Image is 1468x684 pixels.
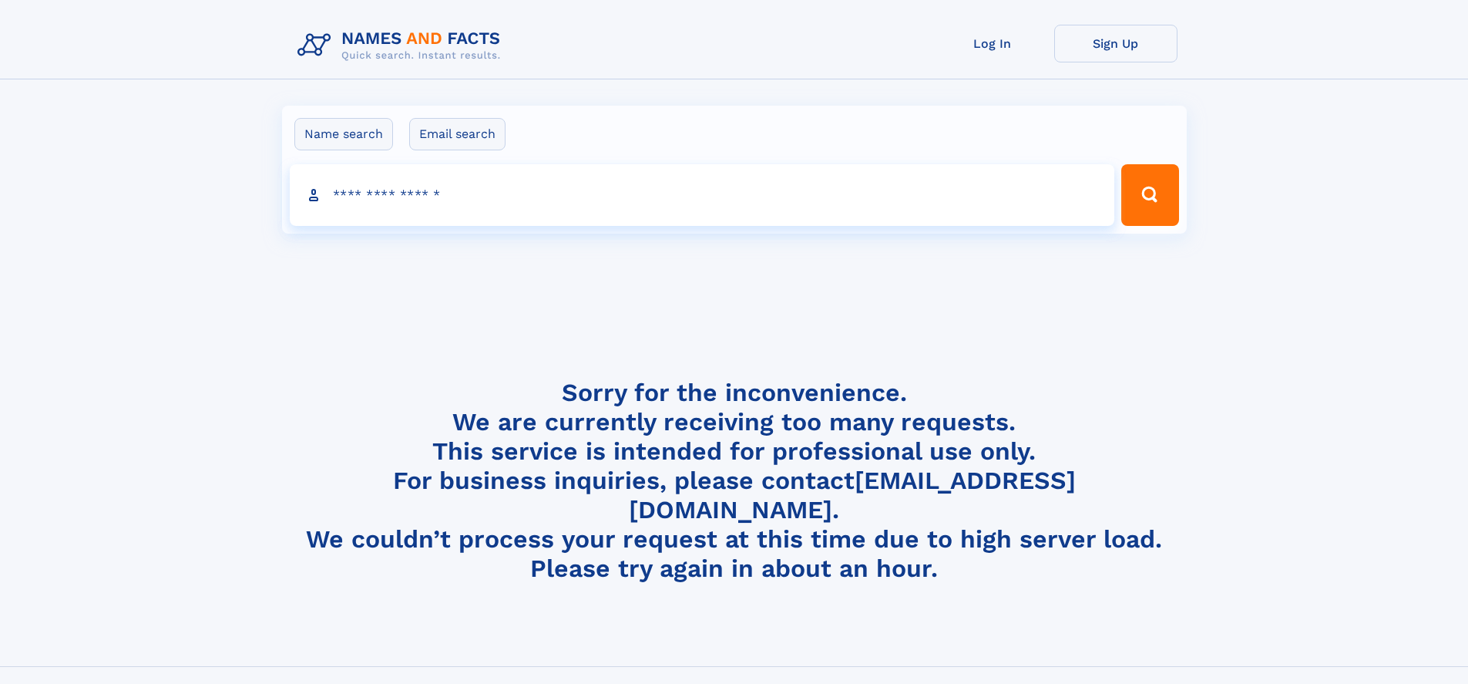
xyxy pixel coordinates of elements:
[1121,164,1178,226] button: Search Button
[291,25,513,66] img: Logo Names and Facts
[931,25,1054,62] a: Log In
[409,118,506,150] label: Email search
[629,466,1076,524] a: [EMAIL_ADDRESS][DOMAIN_NAME]
[294,118,393,150] label: Name search
[290,164,1115,226] input: search input
[1054,25,1177,62] a: Sign Up
[291,378,1177,584] h4: Sorry for the inconvenience. We are currently receiving too many requests. This service is intend...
